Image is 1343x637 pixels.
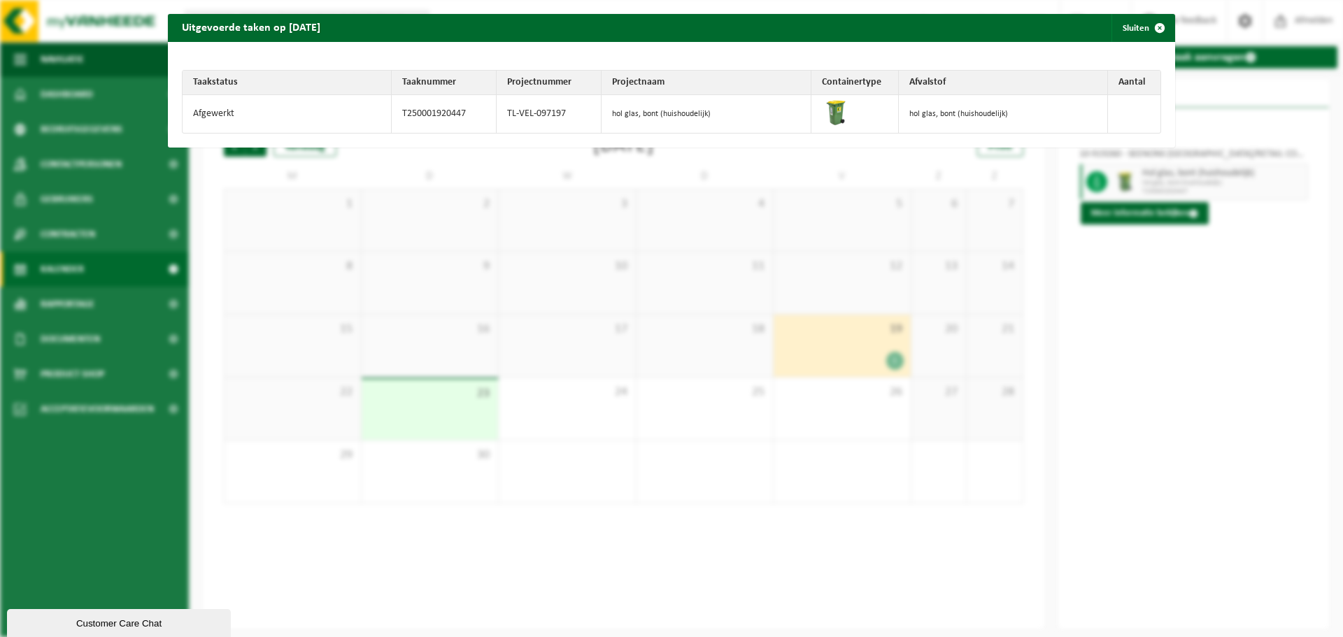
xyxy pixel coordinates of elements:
[497,95,602,133] td: TL-VEL-097197
[602,71,811,95] th: Projectnaam
[1108,71,1160,95] th: Aantal
[811,71,899,95] th: Containertype
[183,95,392,133] td: Afgewerkt
[1111,14,1174,42] button: Sluiten
[392,95,497,133] td: T250001920447
[602,95,811,133] td: hol glas, bont (huishoudelijk)
[899,95,1108,133] td: hol glas, bont (huishoudelijk)
[168,14,334,41] h2: Uitgevoerde taken op [DATE]
[899,71,1108,95] th: Afvalstof
[822,99,850,127] img: WB-0240-HPE-GN-50
[497,71,602,95] th: Projectnummer
[7,606,234,637] iframe: chat widget
[183,71,392,95] th: Taakstatus
[392,71,497,95] th: Taaknummer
